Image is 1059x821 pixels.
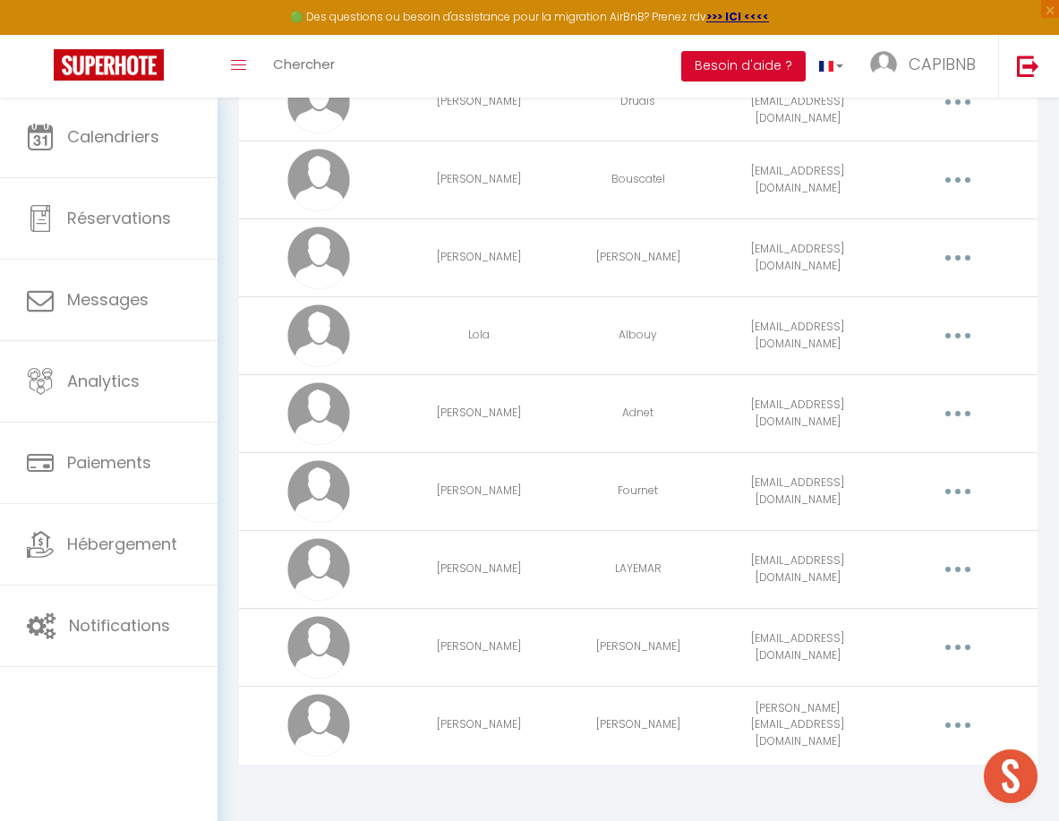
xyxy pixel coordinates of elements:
td: [EMAIL_ADDRESS][DOMAIN_NAME] [718,141,877,218]
span: Chercher [273,55,335,73]
td: [PERSON_NAME][EMAIL_ADDRESS][DOMAIN_NAME] [718,686,877,764]
td: [EMAIL_ADDRESS][DOMAIN_NAME] [718,374,877,452]
td: Albouy [559,296,718,374]
img: avatar.png [287,616,350,679]
span: Calendriers [67,125,159,148]
a: Chercher [260,35,348,98]
td: [PERSON_NAME] [559,686,718,764]
img: avatar.png [287,382,350,445]
img: Super Booking [54,49,164,81]
td: [PERSON_NAME] [398,374,558,452]
img: avatar.png [287,460,350,523]
span: Messages [67,288,149,311]
td: [PERSON_NAME] [398,530,558,608]
span: Hébergement [67,533,177,555]
td: [EMAIL_ADDRESS][DOMAIN_NAME] [718,608,877,686]
img: avatar.png [287,694,350,757]
td: Bouscatel [559,141,718,218]
button: Besoin d'aide ? [681,51,806,81]
td: LAYEMAR [559,530,718,608]
span: Notifications [69,614,170,637]
td: [PERSON_NAME] [398,63,558,141]
td: [EMAIL_ADDRESS][DOMAIN_NAME] [718,296,877,374]
img: avatar.png [287,304,350,367]
img: avatar.png [287,71,350,133]
span: CAPIBNB [909,53,976,75]
img: avatar.png [287,149,350,211]
td: Druais [559,63,718,141]
td: [EMAIL_ADDRESS][DOMAIN_NAME] [718,530,877,608]
td: [PERSON_NAME][EMAIL_ADDRESS][DOMAIN_NAME] [718,63,877,141]
img: logout [1017,55,1039,77]
td: [PERSON_NAME] [559,218,718,296]
img: avatar.png [287,538,350,601]
img: ... [870,51,897,78]
td: Fournet [559,452,718,530]
td: [PERSON_NAME] [398,608,558,686]
td: [PERSON_NAME] [398,452,558,530]
td: [PERSON_NAME] [398,218,558,296]
td: Lola [398,296,558,374]
div: Ouvrir le chat [984,749,1038,803]
td: [PERSON_NAME] [398,141,558,218]
td: [PERSON_NAME] [398,686,558,764]
td: [PERSON_NAME] [559,608,718,686]
span: Paiements [67,451,151,474]
img: avatar.png [287,227,350,289]
td: Adnet [559,374,718,452]
td: [EMAIL_ADDRESS][DOMAIN_NAME] [718,218,877,296]
span: Réservations [67,207,171,229]
a: ... CAPIBNB [857,35,998,98]
span: Analytics [67,370,140,392]
td: [EMAIL_ADDRESS][DOMAIN_NAME] [718,452,877,530]
a: >>> ICI <<<< [706,9,769,24]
